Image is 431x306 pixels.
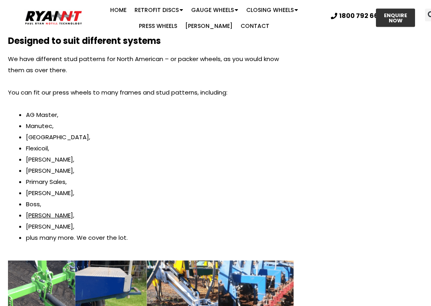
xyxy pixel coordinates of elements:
[242,2,302,18] a: Closing Wheels
[26,188,294,199] li: [PERSON_NAME],
[26,233,294,244] li: plus many more. We cover the lot.
[8,37,294,46] h2: Designed to suit different systems
[26,132,294,143] li: [GEOGRAPHIC_DATA],
[26,143,294,154] li: Flexicoil,
[135,18,181,34] a: Press Wheels
[331,13,383,19] a: 1800 792 668
[106,2,130,18] a: Home
[181,18,237,34] a: [PERSON_NAME]
[339,13,383,19] span: 1800 792 668
[83,2,325,34] nav: Menu
[376,9,415,27] a: ENQUIRE NOW
[26,211,73,220] a: [PERSON_NAME]
[130,2,187,18] a: Retrofit Discs
[187,2,242,18] a: Gauge Wheels
[26,121,294,132] li: Manutec,
[8,54,294,76] p: We have different stud patterns for North American – or packer wheels, as you would know them as ...
[26,221,294,233] li: [PERSON_NAME],
[26,154,294,166] li: [PERSON_NAME],
[237,18,273,34] a: Contact
[26,110,294,121] li: AG Master,
[26,210,294,221] li: ,
[26,199,294,210] li: Boss,
[26,166,294,177] li: [PERSON_NAME],
[383,13,408,23] span: ENQUIRE NOW
[24,9,83,27] img: Ryan NT logo
[8,87,294,99] p: You can fit our press wheels to many frames and stud patterns, including:
[26,177,294,188] li: Primary Sales,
